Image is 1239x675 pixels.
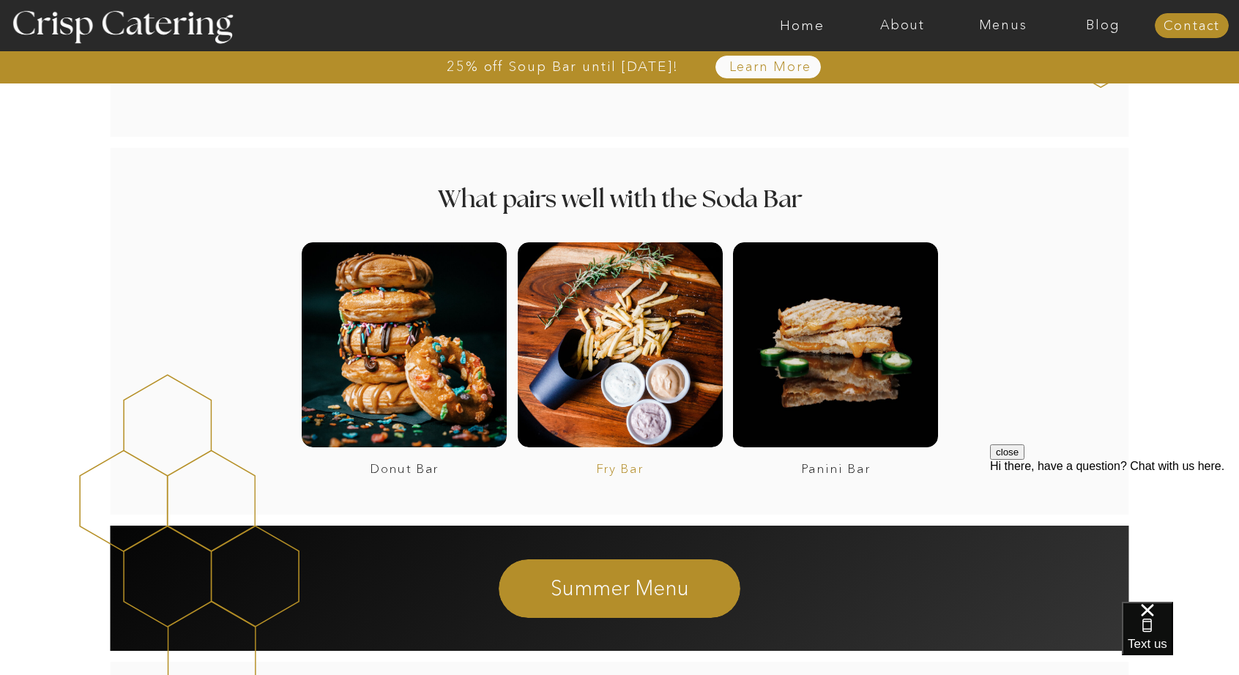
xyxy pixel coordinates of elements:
[305,462,504,476] a: Donut Bar
[348,187,892,216] h2: What pairs well with the Soda Bar
[394,59,732,74] a: 25% off Soup Bar until [DATE]!
[852,18,953,33] a: About
[736,462,935,476] a: Panini Bar
[990,444,1239,620] iframe: podium webchat widget prompt
[1122,602,1239,675] iframe: podium webchat widget bubble
[520,462,719,476] a: Fry Bar
[1155,19,1229,34] a: Contact
[1053,18,1153,33] a: Blog
[752,18,852,33] a: Home
[953,18,1053,33] a: Menus
[695,60,845,75] a: Learn More
[421,574,819,600] a: Summer Menu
